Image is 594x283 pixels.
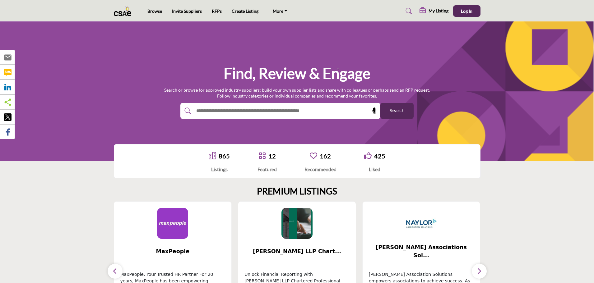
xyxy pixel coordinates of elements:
[420,7,448,15] div: My Listing
[364,152,372,159] i: Go to Liked
[157,208,188,239] img: MaxPeople
[238,243,356,260] a: [PERSON_NAME] LLP Chart...
[212,8,222,14] a: RFPs
[232,8,258,14] a: Create Listing
[258,152,266,160] a: Go to Featured
[304,166,336,173] div: Recommended
[461,8,472,14] span: Log In
[268,152,276,160] a: 12
[372,243,471,260] b: Naylor Associations Solutions
[406,208,437,239] img: Naylor Associations Solutions
[380,103,414,119] button: Search
[248,247,346,255] span: [PERSON_NAME] LLP Chart...
[372,243,471,260] span: [PERSON_NAME] Associations Sol...
[429,8,448,14] h5: My Listing
[310,152,317,160] a: Go to Recommended
[364,166,385,173] div: Liked
[389,107,404,114] span: Search
[453,5,480,17] button: Log In
[258,166,277,173] div: Featured
[219,152,230,160] a: 865
[114,6,135,16] img: Site Logo
[268,7,291,16] a: More
[123,243,222,260] b: MaxPeople
[164,87,430,99] p: Search or browse for approved industry suppliers; build your own supplier lists and share with co...
[363,243,480,260] a: [PERSON_NAME] Associations Sol...
[114,243,231,260] a: MaxPeople
[400,6,416,16] a: Search
[320,152,331,160] a: 162
[209,166,230,173] div: Listings
[281,208,313,239] img: Kriens-LaRose LLP Chartered Professional Accountants
[257,186,337,197] h2: PREMIUM LISTINGS
[374,152,385,160] a: 425
[123,247,222,255] span: MaxPeople
[224,64,370,83] h1: Find, Review & Engage
[147,8,162,14] a: Browse
[248,243,346,260] b: Kriens-LaRose LLP Chartered Professional Accountants
[172,8,202,14] a: Invite Suppliers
